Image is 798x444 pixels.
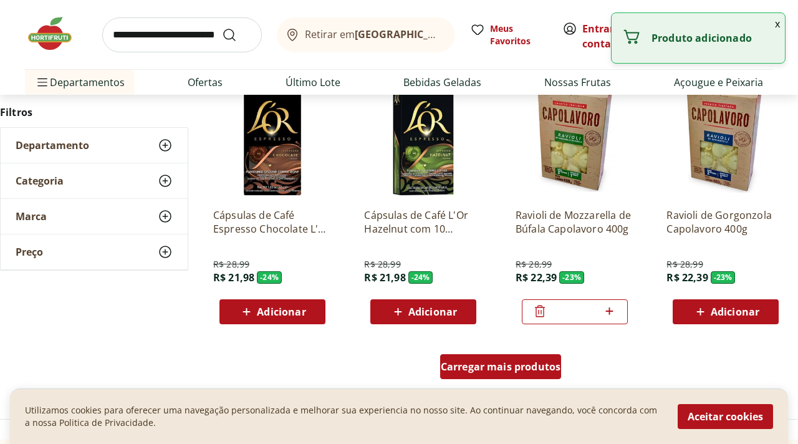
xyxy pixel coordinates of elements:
[516,80,634,198] img: Ravioli de Mozzarella de Búfala Capolavoro 400g
[1,199,188,234] button: Marca
[188,75,223,90] a: Ofertas
[470,22,547,47] a: Meus Favoritos
[16,139,89,152] span: Departamento
[257,271,282,284] span: - 24 %
[582,21,638,51] span: ou
[16,175,64,187] span: Categoria
[582,22,651,51] a: Criar conta
[364,208,483,236] a: Cápsulas de Café L'Or Hazelnut com 10 Unidades
[35,67,50,97] button: Menu
[257,307,305,317] span: Adicionar
[666,80,785,198] img: Ravioli de Gorgonzola Capolavoro 400g
[213,80,332,198] img: Cápsulas de Café Espresso Chocolate L'Or com 10 Unidades
[403,75,481,90] a: Bebidas Geladas
[219,299,325,324] button: Adicionar
[364,271,405,284] span: R$ 21,98
[516,208,634,236] a: Ravioli de Mozzarella de Búfala Capolavoro 400g
[355,27,565,41] b: [GEOGRAPHIC_DATA]/[GEOGRAPHIC_DATA]
[666,258,703,271] span: R$ 28,99
[666,271,708,284] span: R$ 22,39
[544,75,611,90] a: Nossas Frutas
[674,75,763,90] a: Açougue e Peixaria
[666,208,785,236] a: Ravioli de Gorgonzola Capolavoro 400g
[305,29,443,40] span: Retirar em
[1,163,188,198] button: Categoria
[440,354,562,384] a: Carregar mais produtos
[516,271,557,284] span: R$ 22,39
[408,307,457,317] span: Adicionar
[711,307,759,317] span: Adicionar
[673,299,779,324] button: Adicionar
[1,234,188,269] button: Preço
[651,32,775,44] p: Produto adicionado
[16,210,47,223] span: Marca
[711,271,736,284] span: - 23 %
[286,75,340,90] a: Último Lote
[213,271,254,284] span: R$ 21,98
[490,22,547,47] span: Meus Favoritos
[559,271,584,284] span: - 23 %
[16,246,43,258] span: Preço
[35,67,125,97] span: Departamentos
[25,15,87,52] img: Hortifruti
[364,80,483,198] img: Cápsulas de Café L'Or Hazelnut com 10 Unidades
[770,13,785,34] button: Fechar notificação
[441,362,561,372] span: Carregar mais produtos
[102,17,262,52] input: search
[364,258,400,271] span: R$ 28,99
[1,128,188,163] button: Departamento
[678,404,773,429] button: Aceitar cookies
[408,271,433,284] span: - 24 %
[25,404,663,429] p: Utilizamos cookies para oferecer uma navegação personalizada e melhorar sua experiencia no nosso ...
[516,258,552,271] span: R$ 28,99
[213,208,332,236] a: Cápsulas de Café Espresso Chocolate L'Or com 10 Unidades
[582,22,614,36] a: Entrar
[213,258,249,271] span: R$ 28,99
[370,299,476,324] button: Adicionar
[277,17,455,52] button: Retirar em[GEOGRAPHIC_DATA]/[GEOGRAPHIC_DATA]
[222,27,252,42] button: Submit Search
